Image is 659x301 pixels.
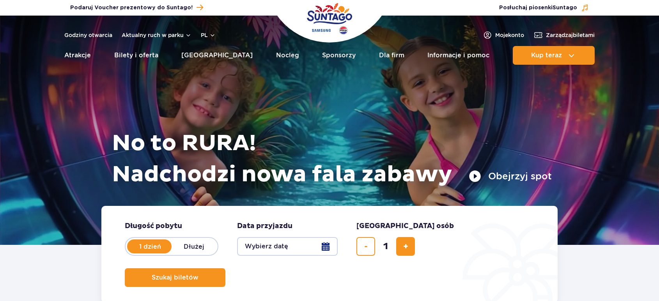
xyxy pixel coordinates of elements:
[553,5,577,11] span: Suntago
[181,46,253,65] a: [GEOGRAPHIC_DATA]
[483,30,524,40] a: Mojekonto
[70,4,193,12] span: Podaruj Voucher prezentowy do Suntago!
[396,237,415,256] button: dodaj bilet
[379,46,404,65] a: Dla firm
[546,31,595,39] span: Zarządzaj biletami
[237,237,338,256] button: Wybierz datę
[112,128,552,190] h1: No to RURA! Nadchodzi nowa fala zabawy
[495,31,524,39] span: Moje konto
[533,30,595,40] a: Zarządzajbiletami
[427,46,489,65] a: Informacje i pomoc
[499,4,577,12] span: Posłuchaj piosenki
[172,238,216,255] label: Dłużej
[356,237,375,256] button: usuń bilet
[376,237,395,256] input: liczba biletów
[531,52,562,59] span: Kup teraz
[128,238,172,255] label: 1 dzień
[513,46,595,65] button: Kup teraz
[70,2,203,13] a: Podaruj Voucher prezentowy do Suntago!
[356,221,454,231] span: [GEOGRAPHIC_DATA] osób
[125,268,225,287] button: Szukaj biletów
[122,32,191,38] button: Aktualny ruch w parku
[499,4,589,12] button: Posłuchaj piosenkiSuntago
[276,46,299,65] a: Nocleg
[152,274,198,281] span: Szukaj biletów
[201,31,216,39] button: pl
[125,221,182,231] span: Długość pobytu
[237,221,292,231] span: Data przyjazdu
[114,46,158,65] a: Bilety i oferta
[469,170,552,182] button: Obejrzyj spot
[64,31,112,39] a: Godziny otwarcia
[322,46,356,65] a: Sponsorzy
[64,46,91,65] a: Atrakcje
